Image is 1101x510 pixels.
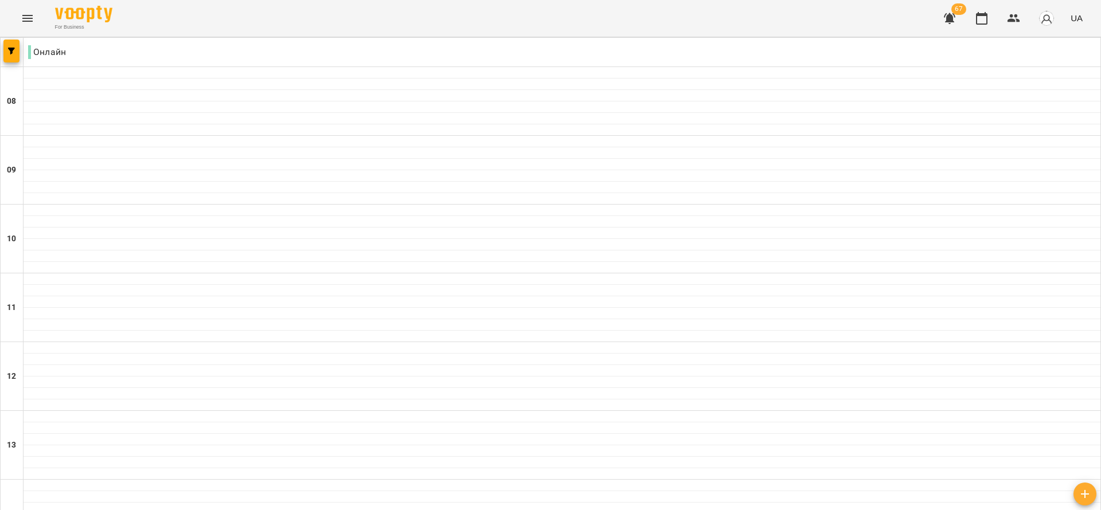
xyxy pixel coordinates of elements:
img: avatar_s.png [1038,10,1055,26]
button: Menu [14,5,41,32]
span: UA [1071,12,1083,24]
h6: 11 [7,301,16,314]
button: Створити урок [1073,482,1096,505]
img: Voopty Logo [55,6,112,22]
p: Онлайн [28,45,66,59]
span: For Business [55,23,112,31]
h6: 13 [7,439,16,452]
h6: 10 [7,233,16,245]
h6: 12 [7,370,16,383]
span: 67 [951,3,966,15]
h6: 08 [7,95,16,108]
button: UA [1066,7,1087,29]
h6: 09 [7,164,16,176]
